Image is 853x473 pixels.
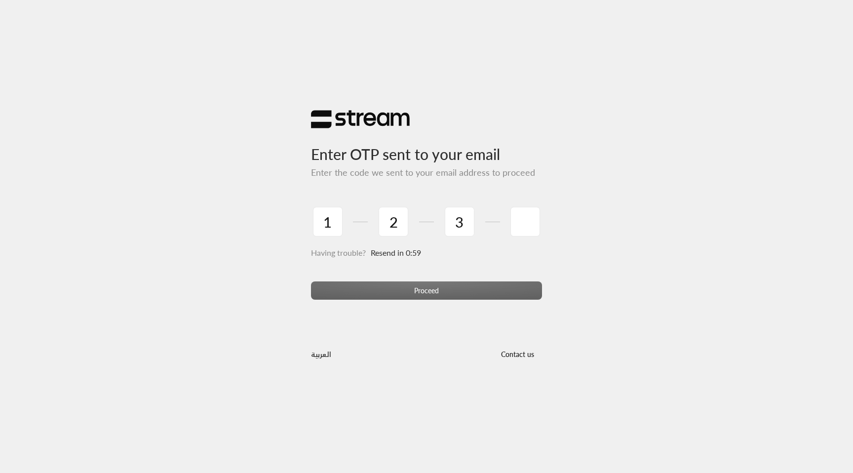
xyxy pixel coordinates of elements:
span: Having trouble? [311,248,366,257]
img: Stream Logo [311,110,410,129]
h3: Enter OTP sent to your email [311,129,542,163]
h5: Enter the code we sent to your email address to proceed [311,167,542,178]
a: Contact us [493,350,542,358]
a: العربية [311,345,331,363]
button: Contact us [493,345,542,363]
span: Resend in 0:59 [371,248,421,257]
